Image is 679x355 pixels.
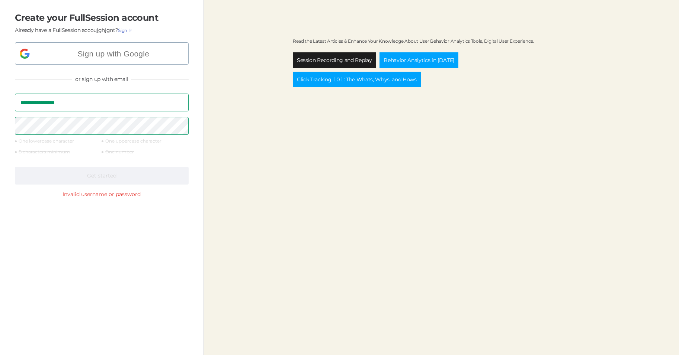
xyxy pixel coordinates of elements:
div: Invalid username or password [63,190,141,198]
div: 8 characters minimum [19,149,70,156]
a: Session Recording and Replay [293,52,376,68]
div: One uppercase character [105,138,161,145]
div: Create your FullSession account [15,12,158,23]
div: Read the Latest Articles & Enhance Your Knowledge About User Behavior Analytics Tools, Digital Us... [293,37,534,45]
a: Sign In [118,27,132,33]
button: Get started [15,167,189,185]
span: Sign up with Google [43,48,184,60]
a: Behavior Analytics in [DATE] [379,52,458,68]
div: One number [105,149,134,156]
div: or sign up with email [72,76,131,82]
div: One lowercase character [19,138,74,145]
div: Already have a FullSession accoujghjgnt? [15,27,132,42]
a: Click Tracking 101: The Whats, Whys, and Hows [293,72,421,87]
